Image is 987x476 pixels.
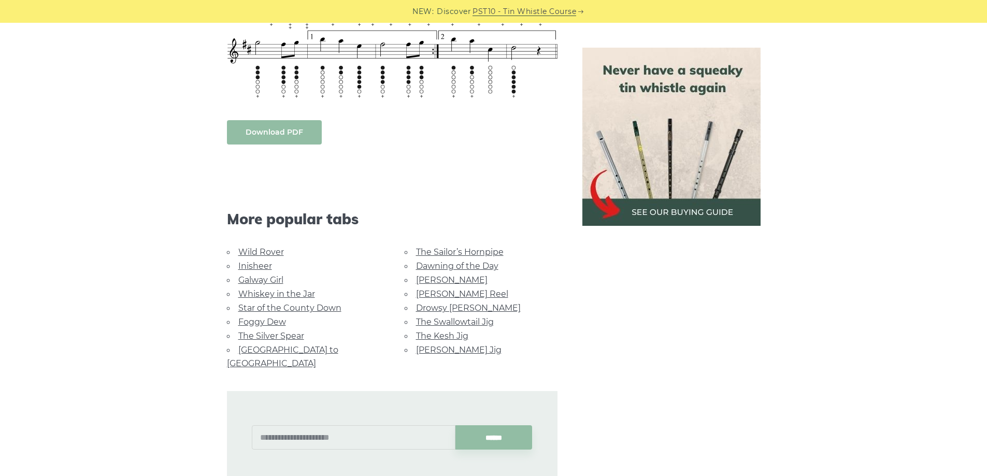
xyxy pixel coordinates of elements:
img: tin whistle buying guide [582,48,761,226]
a: Dawning of the Day [416,261,498,271]
a: Galway Girl [238,275,283,285]
a: The Silver Spear [238,331,304,341]
a: The Sailor’s Hornpipe [416,247,504,257]
a: Whiskey in the Jar [238,289,315,299]
a: [GEOGRAPHIC_DATA] to [GEOGRAPHIC_DATA] [227,345,338,368]
span: More popular tabs [227,210,557,228]
a: [PERSON_NAME] [416,275,488,285]
a: Inisheer [238,261,272,271]
a: [PERSON_NAME] Reel [416,289,508,299]
a: [PERSON_NAME] Jig [416,345,502,355]
a: Drowsy [PERSON_NAME] [416,303,521,313]
a: Download PDF [227,120,322,145]
span: Discover [437,6,471,18]
a: The Swallowtail Jig [416,317,494,327]
span: NEW: [412,6,434,18]
a: Star of the County Down [238,303,341,313]
a: Wild Rover [238,247,284,257]
a: The Kesh Jig [416,331,468,341]
a: Foggy Dew [238,317,286,327]
a: PST10 - Tin Whistle Course [473,6,576,18]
